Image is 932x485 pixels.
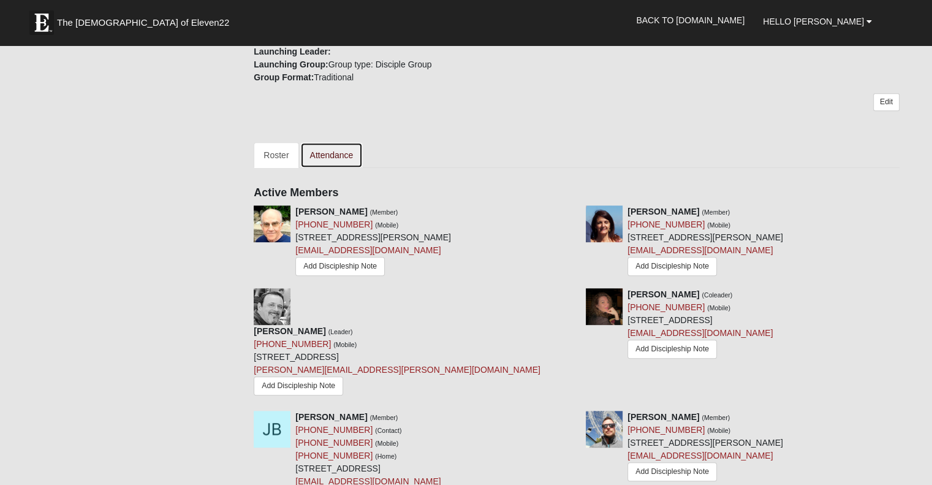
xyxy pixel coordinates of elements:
[627,205,783,279] div: [STREET_ADDRESS][PERSON_NAME]
[627,412,699,422] strong: [PERSON_NAME]
[295,257,385,276] a: Add Discipleship Note
[627,340,717,359] a: Add Discipleship Note
[627,5,754,36] a: Back to [DOMAIN_NAME]
[627,328,773,338] a: [EMAIL_ADDRESS][DOMAIN_NAME]
[254,326,325,336] strong: [PERSON_NAME]
[254,47,330,56] strong: Launching Leader:
[375,453,396,460] small: (Home)
[254,59,328,69] strong: Launching Group:
[627,462,717,481] a: Add Discipleship Note
[370,414,398,421] small: (Member)
[254,365,540,375] a: [PERSON_NAME][EMAIL_ADDRESS][PERSON_NAME][DOMAIN_NAME]
[295,438,373,448] a: [PHONE_NUMBER]
[370,208,398,216] small: (Member)
[627,451,773,460] a: [EMAIL_ADDRESS][DOMAIN_NAME]
[295,207,367,216] strong: [PERSON_NAME]
[254,325,540,401] div: [STREET_ADDRESS]
[754,6,881,37] a: Hello [PERSON_NAME]
[57,17,229,29] span: The [DEMOGRAPHIC_DATA] of Eleven22
[702,414,730,421] small: (Member)
[328,328,353,335] small: (Leader)
[254,339,331,349] a: [PHONE_NUMBER]
[254,142,298,168] a: Roster
[707,427,730,434] small: (Mobile)
[375,440,398,447] small: (Mobile)
[763,17,864,26] span: Hello [PERSON_NAME]
[295,205,451,279] div: [STREET_ADDRESS][PERSON_NAME]
[333,341,357,348] small: (Mobile)
[627,289,699,299] strong: [PERSON_NAME]
[702,291,732,299] small: (Coleader)
[873,93,900,111] a: Edit
[295,220,373,229] a: [PHONE_NUMBER]
[627,411,783,484] div: [STREET_ADDRESS][PERSON_NAME]
[29,10,54,35] img: Eleven22 logo
[627,220,705,229] a: [PHONE_NUMBER]
[627,257,717,276] a: Add Discipleship Note
[627,207,699,216] strong: [PERSON_NAME]
[707,221,730,229] small: (Mobile)
[627,288,773,362] div: [STREET_ADDRESS]
[707,304,730,311] small: (Mobile)
[627,245,773,255] a: [EMAIL_ADDRESS][DOMAIN_NAME]
[254,376,343,395] a: Add Discipleship Note
[295,425,373,435] a: [PHONE_NUMBER]
[295,451,373,460] a: [PHONE_NUMBER]
[23,4,268,35] a: The [DEMOGRAPHIC_DATA] of Eleven22
[295,245,441,255] a: [EMAIL_ADDRESS][DOMAIN_NAME]
[295,412,367,422] strong: [PERSON_NAME]
[375,221,398,229] small: (Mobile)
[254,72,314,82] strong: Group Format:
[300,142,363,168] a: Attendance
[627,425,705,435] a: [PHONE_NUMBER]
[254,186,900,200] h4: Active Members
[702,208,730,216] small: (Member)
[627,302,705,312] a: [PHONE_NUMBER]
[375,427,401,434] small: (Contact)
